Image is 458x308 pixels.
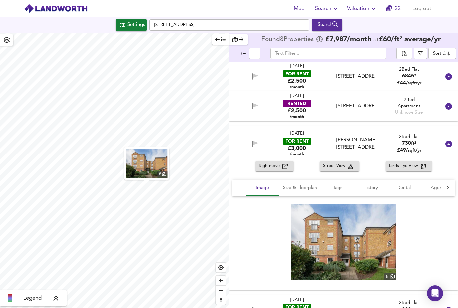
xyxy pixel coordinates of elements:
[389,162,421,170] span: Birds-Eye View
[270,48,386,59] input: Text Filter...
[216,295,226,305] button: Reset bearing to north
[288,107,306,120] div: £2,500
[216,276,226,285] button: Zoom in
[283,70,311,77] div: FOR RENT
[402,141,411,146] span: 730
[334,73,378,80] div: Harmood Street, Camden NW1 8DY
[229,91,458,121] div: [DATE]RENTED£2,500 /month[STREET_ADDRESS]2Bed ApartmentUnknownSize
[397,81,421,86] span: £ 44
[334,103,378,110] div: Belmont Street, London, NW1 8HJ
[290,297,304,303] div: [DATE]
[391,184,417,192] span: Rental
[291,204,396,280] a: property thumbnail 8
[383,2,404,15] button: 22
[259,162,282,170] span: Rightmove
[425,184,450,192] span: Agent
[290,63,304,70] div: [DATE]
[336,103,375,110] div: [STREET_ADDRESS]
[126,149,168,178] img: property thumbnail
[229,62,458,91] div: [DATE]FOR RENT£2,500 /month[STREET_ADDRESS]2Bed Flat684ft²£44/sqft/yr
[116,19,147,31] button: Settings
[116,19,147,31] div: Click to configure Search Settings
[334,137,378,151] div: Collard Place, London, NW1 8DU
[393,97,425,110] div: 2 Bed Apartment
[428,48,456,59] div: Sort
[397,134,421,140] div: 2 Bed Flat
[24,4,88,14] img: logo
[283,138,311,145] div: FOR RENT
[216,285,226,295] button: Zoom out
[149,19,309,31] input: Enter a location...
[396,48,412,59] div: split button
[411,74,416,78] span: ft²
[23,294,42,302] span: Legend
[445,140,453,148] svg: Show Details
[290,114,304,120] span: /month
[412,4,431,13] span: Log out
[406,81,421,85] span: /sqft/yr
[358,184,383,192] span: History
[445,102,453,110] svg: Show Details
[250,184,275,192] span: Image
[290,93,304,99] div: [DATE]
[323,162,348,170] span: Street View
[288,2,310,15] button: Map
[291,204,396,280] img: property thumbnail
[124,147,169,180] button: property thumbnail 8
[379,36,441,43] span: £ 60 / ft² average /yr
[283,184,317,192] span: Size & Floorplan
[325,36,371,43] span: £ 7,987 /month
[336,137,375,151] div: [PERSON_NAME][STREET_ADDRESS]
[397,148,421,153] span: £ 49
[229,126,458,161] div: [DATE]FOR RENT£3,000 /month[PERSON_NAME][STREET_ADDRESS]2Bed Flat730ft²£49/sqft/yr
[312,19,342,31] div: Run Your Search
[373,37,379,43] span: at
[290,131,304,137] div: [DATE]
[411,141,416,146] span: ft²
[347,4,377,13] span: Valuation
[216,263,226,272] button: Find my location
[158,171,168,178] div: 8
[386,4,401,13] a: 22
[261,36,315,43] div: Found 8 Propert ies
[402,74,411,79] span: 684
[397,300,421,306] div: 2 Bed Flat
[290,152,304,157] span: /month
[325,184,350,192] span: Tags
[433,50,441,57] div: Sort
[283,100,311,107] div: RENTED
[427,285,443,301] div: Open Intercom Messenger
[384,273,396,280] div: 8
[290,85,304,90] span: /month
[288,77,306,90] div: £2,500
[312,2,342,15] button: Search
[406,148,421,153] span: /sqft/yr
[336,73,375,80] div: [STREET_ADDRESS]
[410,2,434,15] button: Log out
[386,161,432,171] button: Birds-Eye View
[126,149,168,178] a: property thumbnail 8
[314,21,341,29] div: Search
[229,161,458,290] div: [DATE]FOR RENT£3,000 /month[PERSON_NAME][STREET_ADDRESS]2Bed Flat730ft²£49/sqft/yr
[395,109,423,116] div: Unknown Size
[255,161,294,171] button: Rightmove
[127,21,145,29] div: Settings
[291,4,307,13] span: Map
[315,4,339,13] span: Search
[445,73,453,81] svg: Show Details
[397,66,421,73] div: 2 Bed Flat
[344,2,380,15] button: Valuation
[320,161,359,171] button: Street View
[288,145,306,157] div: £3,000
[312,19,342,31] button: Search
